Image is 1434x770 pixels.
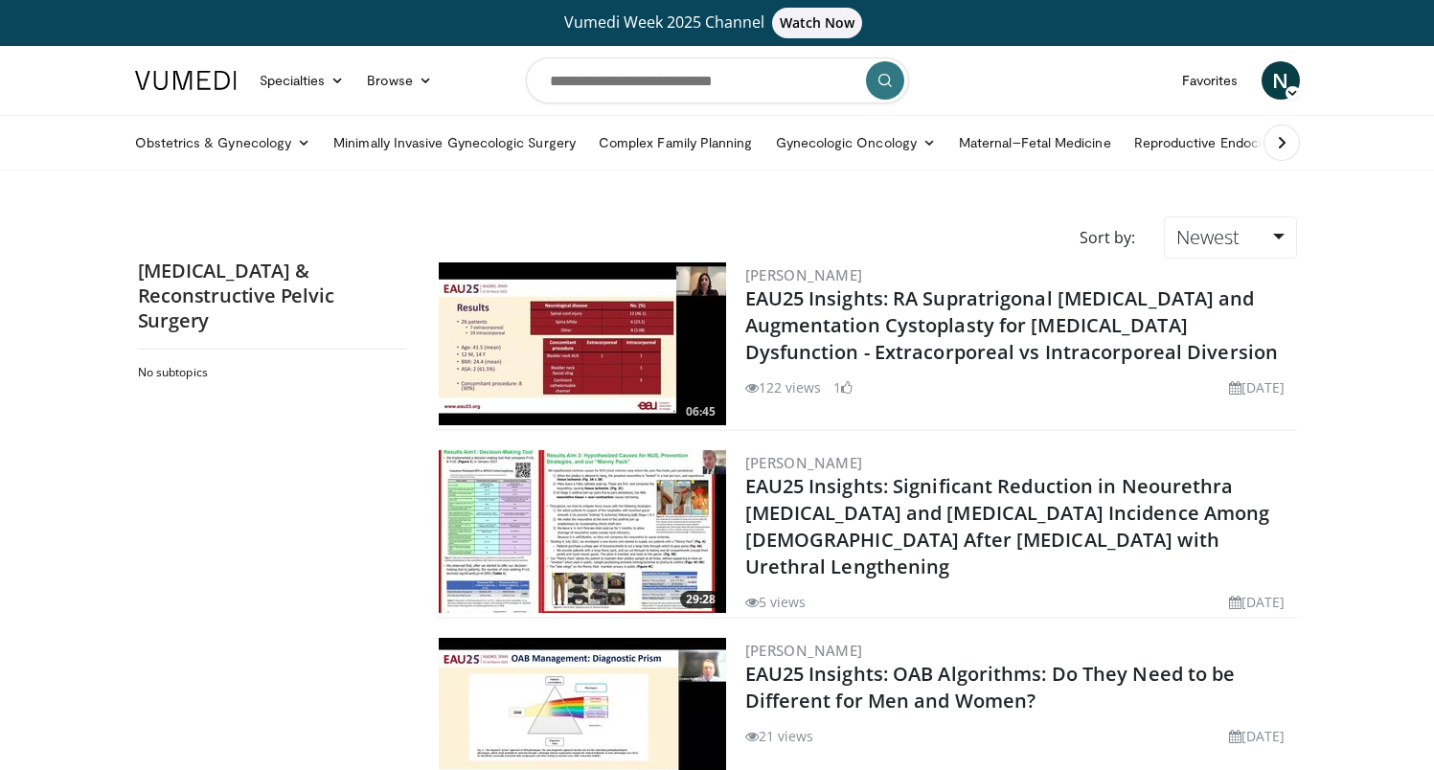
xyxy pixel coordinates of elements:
[745,641,863,660] a: [PERSON_NAME]
[124,124,323,162] a: Obstetrics & Gynecology
[439,450,726,613] img: eec3af89-a3a0-4a92-ba34-65cc19c61cb5.300x170_q85_crop-smart_upscale.jpg
[439,262,726,425] img: d432814f-00b7-4df2-80ee-eef92c4756e8.300x170_q85_crop-smart_upscale.jpg
[1229,726,1286,746] li: [DATE]
[587,124,764,162] a: Complex Family Planning
[745,661,1236,713] a: EAU25 Insights: OAB Algorithms: Do They Need to be Different for Men and Women?
[1229,377,1286,397] li: [DATE]
[680,403,721,420] span: 06:45
[772,8,863,38] span: Watch Now
[138,8,1297,38] a: Vumedi Week 2025 ChannelWatch Now
[745,453,863,472] a: [PERSON_NAME]
[135,71,237,90] img: VuMedi Logo
[1065,216,1149,259] div: Sort by:
[745,473,1270,579] a: EAU25 Insights: Significant Reduction in Neourethra [MEDICAL_DATA] and [MEDICAL_DATA] Incidence A...
[1229,592,1286,612] li: [DATE]
[745,726,814,746] li: 21 views
[1164,216,1296,259] a: Newest
[1262,61,1300,100] a: N
[1171,61,1250,100] a: Favorites
[764,124,947,162] a: Gynecologic Oncology
[322,124,587,162] a: Minimally Invasive Gynecologic Surgery
[526,57,909,103] input: Search topics, interventions
[1176,224,1240,250] span: Newest
[745,265,863,284] a: [PERSON_NAME]
[680,591,721,608] span: 29:28
[248,61,356,100] a: Specialties
[355,61,444,100] a: Browse
[947,124,1123,162] a: Maternal–Fetal Medicine
[439,262,726,425] a: 06:45
[439,450,726,613] a: 29:28
[745,592,807,612] li: 5 views
[833,377,853,397] li: 1
[138,259,406,333] h2: [MEDICAL_DATA] & Reconstructive Pelvic Surgery
[138,365,401,380] h2: No subtopics
[745,377,822,397] li: 122 views
[745,285,1279,365] a: EAU25 Insights: RA Supratrigonal [MEDICAL_DATA] and Augmentation Cystoplasty for [MEDICAL_DATA] D...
